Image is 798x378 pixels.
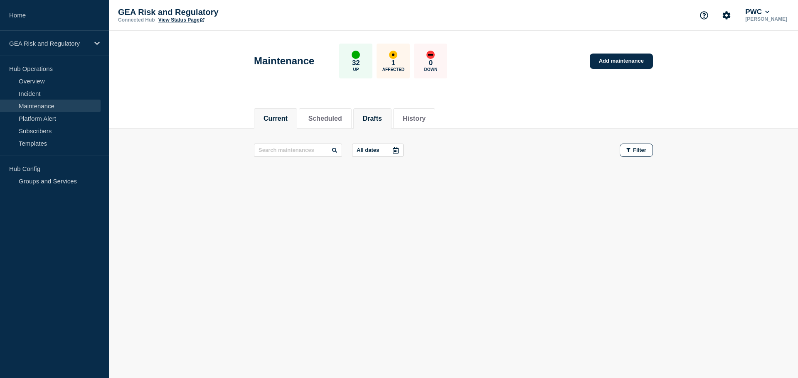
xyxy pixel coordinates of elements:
[254,55,314,67] h1: Maintenance
[718,7,735,24] button: Account settings
[392,59,395,67] p: 1
[9,40,89,47] p: GEA Risk and Regulatory
[426,51,435,59] div: down
[389,51,397,59] div: affected
[357,147,379,153] p: All dates
[429,59,433,67] p: 0
[695,7,713,24] button: Support
[353,67,359,72] p: Up
[118,17,155,23] p: Connected Hub
[382,67,404,72] p: Affected
[424,67,438,72] p: Down
[590,54,653,69] a: Add maintenance
[352,51,360,59] div: up
[158,17,204,23] a: View Status Page
[308,115,342,122] button: Scheduled
[264,115,288,122] button: Current
[254,144,342,157] input: Search maintenances
[118,7,284,17] p: GEA Risk and Regulatory
[352,144,404,157] button: All dates
[363,115,382,122] button: Drafts
[620,144,653,157] button: Filter
[744,8,771,16] button: PWC
[744,16,789,22] p: [PERSON_NAME]
[633,147,646,153] span: Filter
[352,59,360,67] p: 32
[403,115,426,122] button: History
